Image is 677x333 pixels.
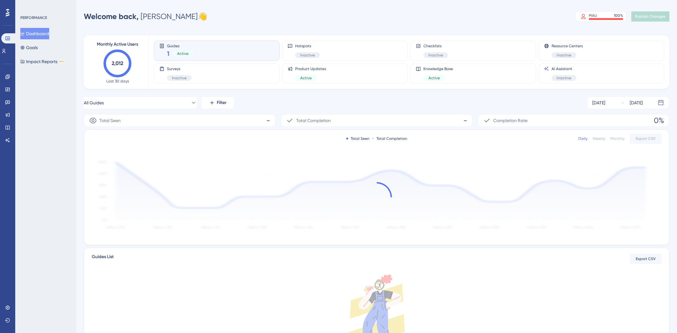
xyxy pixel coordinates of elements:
button: Filter [202,96,234,109]
span: Active [428,75,440,81]
div: Total Seen [346,136,369,141]
div: Total Completion [372,136,407,141]
span: Inactive [428,53,443,58]
div: [PERSON_NAME] 👋 [84,11,207,22]
div: [DATE] [630,99,643,107]
span: Active [177,51,189,56]
span: Knowledge Base [423,66,453,71]
div: Monthly [610,136,625,141]
div: BETA [59,60,64,63]
button: Publish Changes [631,11,669,22]
span: Inactive [557,53,571,58]
button: Impact ReportsBETA [20,56,64,67]
div: PERFORMANCE [20,15,47,20]
span: Inactive [300,53,315,58]
span: Export CSV [636,256,656,261]
span: Welcome back, [84,12,139,21]
button: Export CSV [630,134,661,144]
button: All Guides [84,96,197,109]
span: Guides [167,43,194,48]
div: MAU [589,13,597,18]
span: Product Updates [295,66,326,71]
span: Filter [217,99,227,107]
button: Goals [20,42,38,53]
span: Resource Centers [552,43,583,49]
span: Total Completion [296,117,331,124]
span: Completion Rate [493,117,528,124]
span: Surveys [167,66,192,71]
div: Weekly [593,136,605,141]
span: Inactive [172,75,187,81]
div: [DATE] [592,99,605,107]
span: Guides List [92,253,114,264]
span: Active [300,75,312,81]
span: - [463,115,467,126]
span: Publish Changes [635,14,666,19]
text: 2,012 [112,60,123,66]
span: 1 [167,49,169,58]
span: Inactive [557,75,571,81]
span: Checklists [423,43,448,49]
span: 0% [654,115,664,126]
span: Last 30 days [106,79,129,84]
span: Total Seen [99,117,121,124]
button: Export CSV [630,254,661,264]
span: - [266,115,270,126]
span: Export CSV [636,136,656,141]
span: Hotspots [295,43,320,49]
div: 100 % [614,13,623,18]
div: Daily [578,136,587,141]
span: Monthly Active Users [97,41,138,48]
span: AI Assistant [552,66,576,71]
span: All Guides [84,99,104,107]
button: Dashboard [20,28,49,39]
